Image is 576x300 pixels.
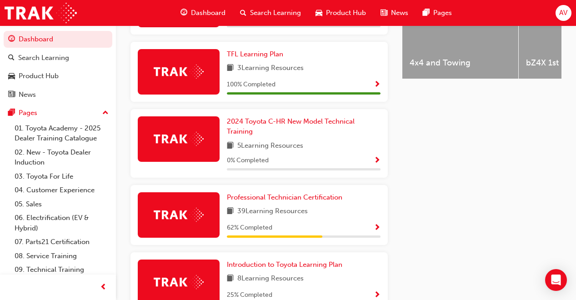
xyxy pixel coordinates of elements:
[19,90,36,100] div: News
[11,183,112,197] a: 04. Customer Experience
[11,197,112,211] a: 05. Sales
[373,4,416,22] a: news-iconNews
[4,86,112,103] a: News
[237,63,304,74] span: 3 Learning Resources
[227,116,381,137] a: 2024 Toyota C-HR New Model Technical Training
[5,3,77,23] img: Trak
[227,50,283,58] span: TFL Learning Plan
[227,49,287,60] a: TFL Learning Plan
[227,223,272,233] span: 62 % Completed
[374,79,381,90] button: Show Progress
[433,8,452,18] span: Pages
[154,275,204,289] img: Trak
[4,31,112,48] a: Dashboard
[154,132,204,146] img: Trak
[11,249,112,263] a: 08. Service Training
[556,5,571,21] button: AV
[4,29,112,105] button: DashboardSearch LearningProduct HubNews
[374,157,381,165] span: Show Progress
[11,170,112,184] a: 03. Toyota For Life
[19,71,59,81] div: Product Hub
[8,91,15,99] span: news-icon
[8,35,15,44] span: guage-icon
[416,4,459,22] a: pages-iconPages
[374,81,381,89] span: Show Progress
[154,65,204,79] img: Trak
[4,50,112,66] a: Search Learning
[8,54,15,62] span: search-icon
[11,263,112,277] a: 09. Technical Training
[374,224,381,232] span: Show Progress
[545,269,567,291] div: Open Intercom Messenger
[374,222,381,234] button: Show Progress
[374,291,381,300] span: Show Progress
[154,208,204,222] img: Trak
[233,4,308,22] a: search-iconSearch Learning
[11,145,112,170] a: 02. New - Toyota Dealer Induction
[227,155,269,166] span: 0 % Completed
[381,7,387,19] span: news-icon
[559,8,567,18] span: AV
[227,80,275,90] span: 100 % Completed
[19,108,37,118] div: Pages
[4,105,112,121] button: Pages
[308,4,373,22] a: car-iconProduct Hub
[4,68,112,85] a: Product Hub
[191,8,225,18] span: Dashboard
[180,7,187,19] span: guage-icon
[102,107,109,119] span: up-icon
[237,140,303,152] span: 5 Learning Resources
[423,7,430,19] span: pages-icon
[227,260,342,269] span: Introduction to Toyota Learning Plan
[391,8,408,18] span: News
[8,72,15,80] span: car-icon
[240,7,246,19] span: search-icon
[227,260,346,270] a: Introduction to Toyota Learning Plan
[227,206,234,217] span: book-icon
[173,4,233,22] a: guage-iconDashboard
[410,58,511,68] span: 4x4 and Towing
[374,155,381,166] button: Show Progress
[227,140,234,152] span: book-icon
[227,192,346,203] a: Professional Technician Certification
[237,206,308,217] span: 39 Learning Resources
[250,8,301,18] span: Search Learning
[11,121,112,145] a: 01. Toyota Academy - 2025 Dealer Training Catalogue
[227,273,234,285] span: book-icon
[316,7,322,19] span: car-icon
[100,282,107,293] span: prev-icon
[11,211,112,235] a: 06. Electrification (EV & Hybrid)
[326,8,366,18] span: Product Hub
[11,235,112,249] a: 07. Parts21 Certification
[227,193,342,201] span: Professional Technician Certification
[8,109,15,117] span: pages-icon
[227,63,234,74] span: book-icon
[227,117,355,136] span: 2024 Toyota C-HR New Model Technical Training
[237,273,304,285] span: 8 Learning Resources
[18,53,69,63] div: Search Learning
